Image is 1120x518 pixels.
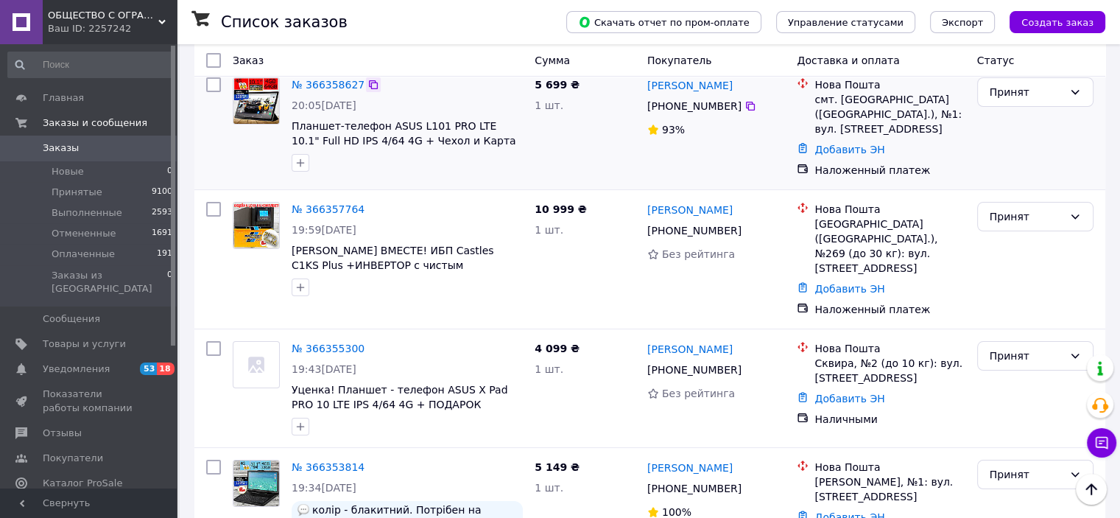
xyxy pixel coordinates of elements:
[647,100,742,112] span: [PHONE_NUMBER]
[292,224,356,236] span: 19:59[DATE]
[152,186,172,199] span: 9100
[233,78,279,124] img: Фото товару
[292,203,364,215] a: № 366357764
[233,202,280,249] a: Фото товару
[814,412,965,427] div: Наличными
[1087,428,1116,458] button: Чат с покупателем
[1010,11,1105,33] button: Создать заказ
[647,203,733,217] a: [PERSON_NAME]
[52,269,167,295] span: Заказы из [GEOGRAPHIC_DATA]
[814,144,884,155] a: Добавить ЭН
[233,461,279,506] img: Фото товару
[995,15,1105,27] a: Создать заказ
[43,363,110,376] span: Уведомления
[7,52,174,78] input: Поиск
[647,78,733,93] a: [PERSON_NAME]
[942,17,983,28] span: Экспорт
[292,120,516,161] a: Планшет-телефон ASUS L101 PRO LTE 10.1" Full HD IPS 4/64 4G + Чехол и Карта памяти 128ГБ в [GEOGR...
[167,269,172,295] span: 0
[578,15,750,29] span: Скачать отчет по пром-оплате
[43,141,79,155] span: Заказы
[140,363,157,375] span: 53
[647,461,733,475] a: [PERSON_NAME]
[292,384,508,425] a: Уценка! Планшет - телефон ASUS X Pad PRO 10 LTE IPS 4/64 4G + ПОДАРОК ЧЕХОЛ-КЛАВИАТУРА !
[535,482,563,494] span: 1 шт.
[1021,17,1093,28] span: Создать заказ
[233,460,280,507] a: Фото товару
[776,11,915,33] button: Управление статусами
[167,165,172,178] span: 0
[233,55,264,66] span: Заказ
[52,165,84,178] span: Новые
[662,506,691,518] span: 100%
[535,363,563,375] span: 1 шт.
[292,99,356,111] span: 20:05[DATE]
[43,91,84,105] span: Главная
[977,55,1015,66] span: Статус
[814,202,965,217] div: Нова Пошта
[48,22,177,35] div: Ваш ID: 2257242
[157,363,174,375] span: 18
[292,363,356,375] span: 19:43[DATE]
[930,11,995,33] button: Экспорт
[647,364,742,376] span: [PHONE_NUMBER]
[43,388,136,414] span: Показатели работы компании
[814,283,884,295] a: Добавить ЭН
[43,312,100,326] span: Сообщения
[43,337,126,351] span: Товары и услуги
[292,343,364,354] a: № 366355300
[43,452,103,465] span: Покупатели
[152,227,172,240] span: 1691
[43,427,82,440] span: Отзывы
[52,248,115,261] span: Оплаченные
[788,17,904,28] span: Управление статусами
[233,341,280,388] a: Фото товару
[52,206,122,220] span: Выполненные
[990,209,1063,225] div: Принят
[43,477,122,490] span: Каталог ProSale
[647,342,733,357] a: [PERSON_NAME]
[662,124,685,136] span: 93%
[814,475,965,504] div: [PERSON_NAME], №1: вул. [STREET_ADDRESS]
[647,483,742,494] span: [PHONE_NUMBER]
[990,466,1063,483] div: Принят
[221,13,348,31] h1: Список заказов
[566,11,761,33] button: Скачать отчет по пром-оплате
[814,217,965,276] div: [GEOGRAPHIC_DATA] ([GEOGRAPHIC_DATA].), №269 (до 30 кг): вул. [STREET_ADDRESS]
[797,55,899,66] span: Доставка и оплата
[814,77,965,92] div: Нова Пошта
[1076,474,1107,505] button: Наверх
[297,504,309,516] img: :speech_balloon:
[292,482,356,494] span: 19:34[DATE]
[292,245,510,301] a: [PERSON_NAME] ВМЕСТЕ! ИБП Castles C1KS Plus +ИНВЕРТОР с чистым синусом(1.2KVA/1200W)+ RACING FORC...
[814,460,965,475] div: Нова Пошта
[814,163,965,178] div: Наложенный платеж
[662,388,735,399] span: Без рейтинга
[535,79,580,91] span: 5 699 ₴
[535,461,580,473] span: 5 149 ₴
[233,77,280,125] a: Фото товару
[48,9,158,22] span: ОБЩЕСТВО С ОГРАНИЧЕННОЙ ОТВЕТСТВЕННОСТЬЮ "АДРОНИКС ТРЕЙДИНГ"
[292,461,364,473] a: № 366353814
[990,348,1063,364] div: Принят
[535,203,587,215] span: 10 999 ₴
[535,224,563,236] span: 1 шт.
[662,248,735,260] span: Без рейтинга
[52,186,102,199] span: Принятые
[814,302,965,317] div: Наложенный платеж
[535,55,570,66] span: Сумма
[43,116,147,130] span: Заказы и сообщения
[814,356,965,385] div: Сквира, №2 (до 10 кг): вул. [STREET_ADDRESS]
[990,84,1063,100] div: Принят
[647,55,712,66] span: Покупатель
[292,79,364,91] a: № 366358627
[52,227,116,240] span: Отмененные
[535,99,563,111] span: 1 шт.
[814,341,965,356] div: Нова Пошта
[233,203,279,248] img: Фото товару
[152,206,172,220] span: 2593
[647,225,742,237] span: [PHONE_NUMBER]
